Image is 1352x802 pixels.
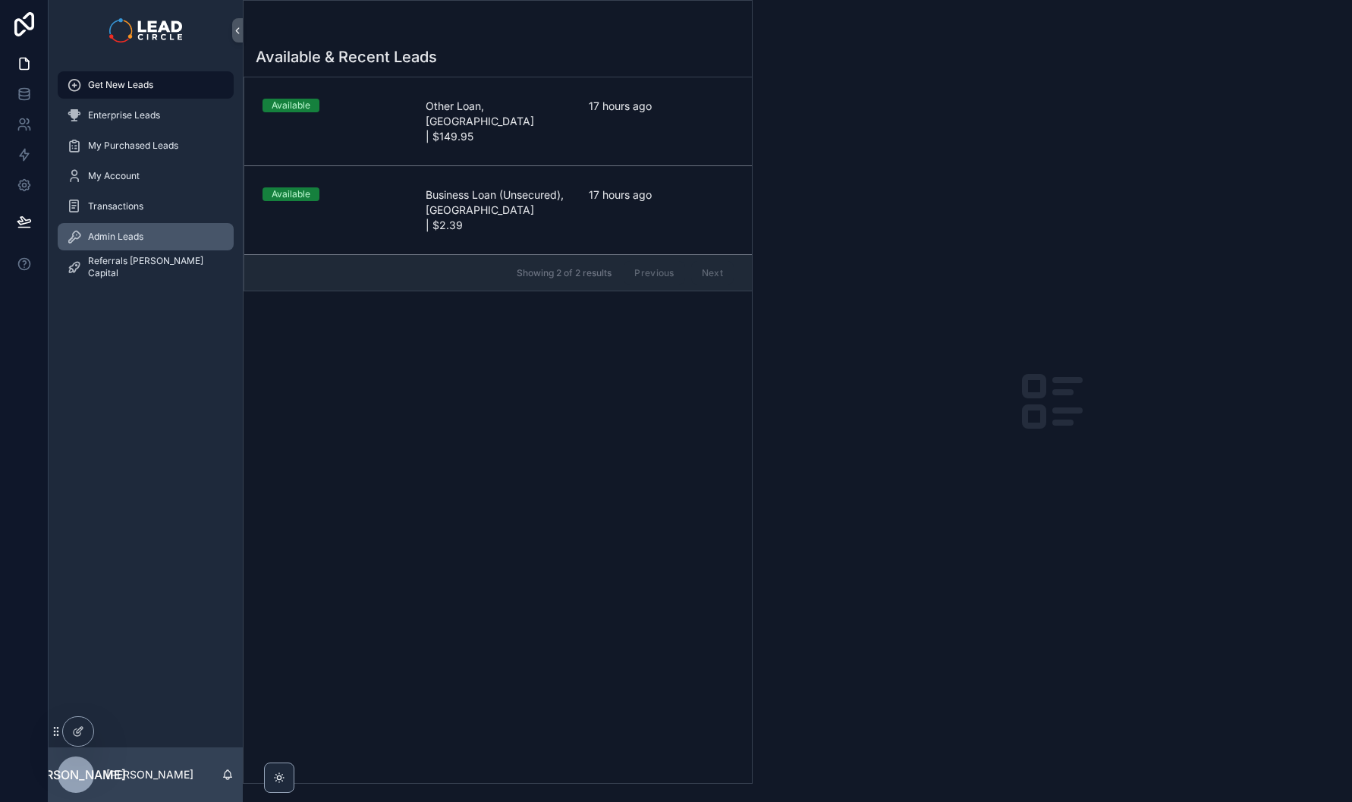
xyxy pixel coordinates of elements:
[88,170,140,182] span: My Account
[244,165,752,254] a: AvailableBusiness Loan (Unsecured), [GEOGRAPHIC_DATA] | $2.3917 hours ago
[109,18,181,42] img: App logo
[88,140,178,152] span: My Purchased Leads
[589,99,734,114] span: 17 hours ago
[244,77,752,165] a: AvailableOther Loan, [GEOGRAPHIC_DATA] | $149.9517 hours ago
[272,187,310,201] div: Available
[88,231,143,243] span: Admin Leads
[58,223,234,250] a: Admin Leads
[58,102,234,129] a: Enterprise Leads
[106,767,193,782] p: [PERSON_NAME]
[426,187,571,233] span: Business Loan (Unsecured), [GEOGRAPHIC_DATA] | $2.39
[589,187,734,203] span: 17 hours ago
[58,71,234,99] a: Get New Leads
[26,766,126,784] span: [PERSON_NAME]
[88,255,219,279] span: Referrals [PERSON_NAME] Capital
[88,109,160,121] span: Enterprise Leads
[58,253,234,281] a: Referrals [PERSON_NAME] Capital
[58,193,234,220] a: Transactions
[88,79,153,91] span: Get New Leads
[58,162,234,190] a: My Account
[58,132,234,159] a: My Purchased Leads
[426,99,571,144] span: Other Loan, [GEOGRAPHIC_DATA] | $149.95
[49,61,243,300] div: scrollable content
[272,99,310,112] div: Available
[88,200,143,212] span: Transactions
[256,46,437,68] h1: Available & Recent Leads
[517,267,612,279] span: Showing 2 of 2 results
